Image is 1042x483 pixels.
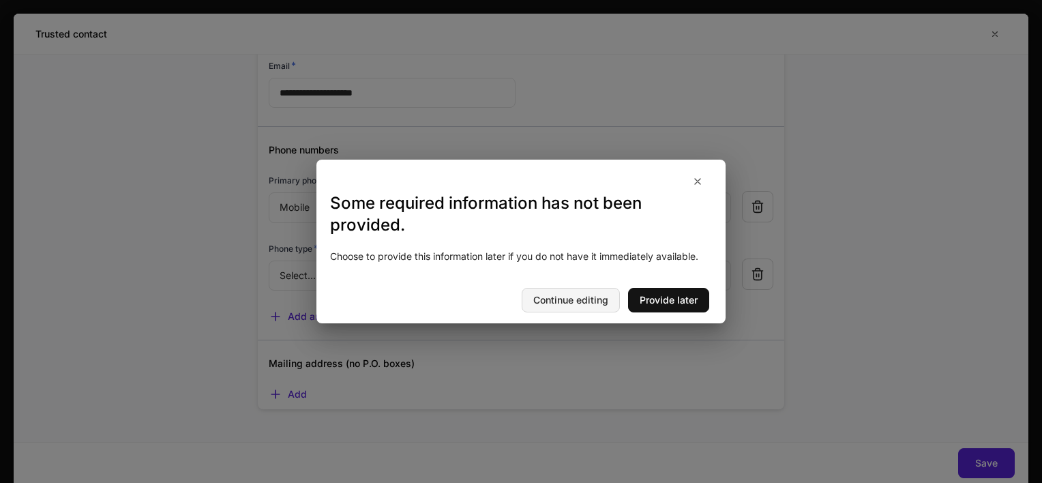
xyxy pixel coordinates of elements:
button: Continue editing [522,288,620,312]
div: Continue editing [533,295,608,305]
div: Provide later [640,295,698,305]
div: Choose to provide this information later if you do not have it immediately available. [330,250,712,263]
button: Provide later [628,288,709,312]
h3: Some required information has not been provided. [330,192,712,236]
